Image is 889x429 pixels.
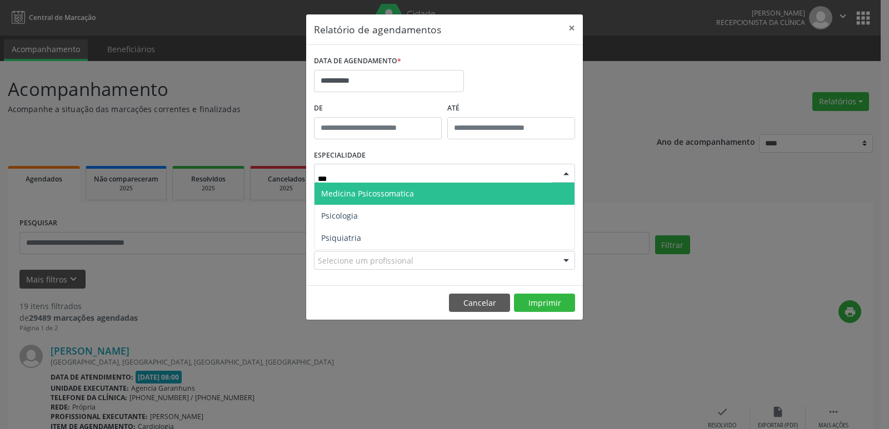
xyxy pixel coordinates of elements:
span: Medicina Psicossomatica [321,188,414,199]
span: Selecione um profissional [318,255,413,266]
button: Imprimir [514,294,575,312]
label: ATÉ [447,100,575,117]
button: Close [561,14,583,42]
label: DATA DE AGENDAMENTO [314,53,401,70]
label: De [314,100,442,117]
span: Psicologia [321,210,358,221]
button: Cancelar [449,294,510,312]
span: Psiquiatria [321,233,361,243]
h5: Relatório de agendamentos [314,22,441,37]
label: ESPECIALIDADE [314,147,366,164]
